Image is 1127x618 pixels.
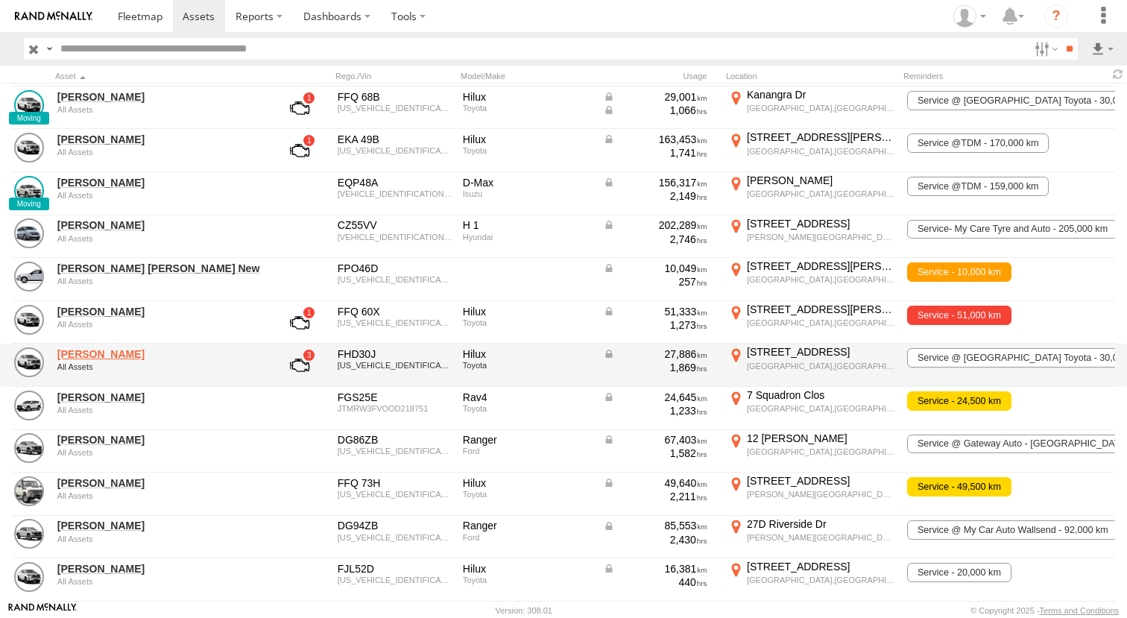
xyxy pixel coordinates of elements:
a: [PERSON_NAME] [57,347,262,361]
label: Click to View Current Location [726,88,897,128]
div: Toyota [463,404,593,413]
a: View Asset Details [14,476,44,506]
div: Hilux [463,90,593,104]
div: Hilux [463,133,593,146]
div: [PERSON_NAME][GEOGRAPHIC_DATA],[GEOGRAPHIC_DATA] [747,489,895,499]
a: View Asset Details [14,433,44,463]
img: rand-logo.svg [15,11,92,22]
a: [PERSON_NAME] [57,391,262,404]
label: Click to View Current Location [726,130,897,171]
div: 1,273 [603,318,707,332]
a: [PERSON_NAME] [57,305,262,318]
div: Location [726,71,897,81]
div: undefined [57,148,262,157]
a: View Asset with Fault/s [272,347,327,383]
div: Reminders [903,71,1015,81]
div: undefined [57,191,262,200]
a: View Asset with Fault/s [272,90,327,126]
a: [PERSON_NAME] [57,218,262,232]
label: Click to View Current Location [726,432,897,472]
i: ? [1044,4,1068,28]
div: FFQ 68B [338,90,452,104]
div: Version: 308.01 [496,606,552,615]
div: [STREET_ADDRESS][PERSON_NAME] [747,259,895,273]
div: undefined [57,577,262,586]
span: Service @ My Car Auto Wallsend - 92,000 km [907,520,1118,540]
div: Toyota [463,146,593,155]
div: 7 Squadron Clos [747,388,895,402]
div: Toyota [463,576,593,584]
div: Hilux [463,347,593,361]
div: Toyota [463,361,593,370]
a: View Asset Details [14,262,44,291]
div: [STREET_ADDRESS][PERSON_NAME] [747,303,895,316]
div: FFQ 60X [338,305,452,318]
label: Click to View Current Location [726,474,897,514]
div: Rego./Vin [335,71,455,81]
a: View Asset with Fault/s [272,305,327,341]
div: 1,233 [603,404,707,417]
div: 440 [603,576,707,589]
div: Rav4 [463,391,593,404]
div: Hilux [463,476,593,490]
span: Service - 51,000 km [907,306,1011,325]
div: undefined [57,234,262,243]
div: Ford [463,533,593,542]
div: Toyota [463,318,593,327]
div: FGS25E [338,391,452,404]
div: 1,741 [603,146,707,160]
div: undefined [57,448,262,457]
label: Click to View Current Location [726,388,897,429]
div: Ranger [463,433,593,447]
a: View Asset Details [14,347,44,377]
div: Data from Vehicle CANbus [603,433,707,447]
div: [PERSON_NAME][GEOGRAPHIC_DATA],[GEOGRAPHIC_DATA] [747,232,895,242]
div: © Copyright 2025 - [970,606,1119,615]
a: View Asset Details [14,90,44,120]
label: Click to View Current Location [726,217,897,257]
div: [PERSON_NAME] [747,174,895,187]
label: Click to View Current Location [726,517,897,558]
a: View Asset Details [14,391,44,420]
div: Hilux [463,305,593,318]
div: undefined [57,277,262,286]
div: [STREET_ADDRESS] [747,345,895,359]
div: Data from Vehicle CANbus [603,90,707,104]
div: Michael Townsend [948,5,991,28]
div: FHD30J [338,347,452,361]
div: Data from Vehicle CANbus [603,562,707,576]
div: [GEOGRAPHIC_DATA],[GEOGRAPHIC_DATA] [747,403,895,414]
label: Click to View Current Location [726,259,897,300]
div: undefined [57,105,262,114]
div: EQP48A [338,176,452,189]
div: Data from Vehicle CANbus [603,133,707,146]
a: Terms and Conditions [1040,606,1119,615]
div: Click to Sort [55,71,264,81]
span: Service - 24,500 km [907,391,1011,411]
div: [GEOGRAPHIC_DATA],[GEOGRAPHIC_DATA] [747,189,895,199]
div: CZ55VV [338,218,452,232]
div: H 1 [463,218,593,232]
div: Model/Make [461,71,595,81]
div: 12 [PERSON_NAME] [747,432,895,445]
div: MR0KA3CD906821196 [338,275,452,284]
div: 1,869 [603,361,707,374]
div: Data from Vehicle CANbus [603,391,707,404]
span: Refresh [1109,67,1127,81]
span: Service @TDM - 170,000 km [907,133,1049,153]
div: Data from Vehicle CANbus [603,476,707,490]
div: [GEOGRAPHIC_DATA],[GEOGRAPHIC_DATA] [747,447,895,457]
div: MR0JA3DD800353894 [338,576,452,584]
a: [PERSON_NAME] [57,519,262,532]
div: Toyota [463,490,593,499]
div: Ranger [463,519,593,532]
div: FPO46D [338,262,452,275]
div: [STREET_ADDRESS] [747,217,895,230]
a: View Asset Details [14,218,44,248]
div: MR0KA3CD701215182 [338,318,452,327]
label: Search Filter Options [1029,38,1061,60]
div: JTMRW3FVOOD218751 [338,404,452,413]
div: Data from Vehicle CANbus [603,347,707,361]
a: View Asset with Fault/s [272,133,327,168]
div: Data from Vehicle CANbus [603,262,707,275]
